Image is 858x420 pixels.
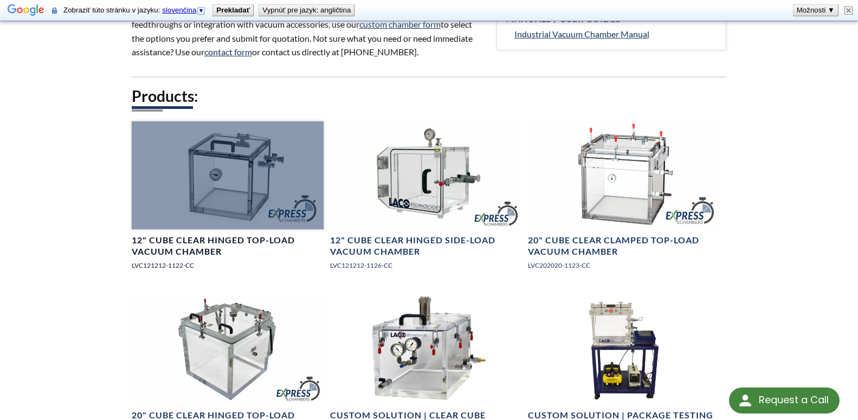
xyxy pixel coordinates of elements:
h2: Products: [132,86,727,106]
h4: 12" Cube Clear Hinged Side-Load Vacuum Chamber [330,235,522,257]
div: Request a Call [759,387,829,412]
span: slovenčina [162,6,196,14]
img: Google Prekladač [8,3,44,18]
img: Zavrieť [844,7,853,15]
span: Zobraziť túto stránku v jazyku: [63,6,208,14]
p: LVC121212-1126-CC [330,260,522,270]
a: custom chamber form [359,19,441,29]
a: contact form [204,47,252,57]
p: LVC202020-1123-CC [528,260,720,270]
span: Industrial Vacuum Chamber Manual [514,29,649,39]
a: LVC121212-1122-CC Express Chamber, angled view12" Cube Clear Hinged Top-Load Vacuum ChamberLVC121... [132,121,324,279]
a: slovenčina [162,6,206,14]
button: Prekladať [213,5,253,16]
img: Obsah tejto zabezpečenej stránky bude prostredníctvom zabezpečeného pripojenia odoslaný na prekla... [52,7,57,15]
a: Industrial Vacuum Chamber Manual [514,27,718,41]
h4: 12" Cube Clear Hinged Top-Load Vacuum Chamber [132,235,324,257]
div: Request a Call [729,387,840,413]
button: Možnosti ▼ [794,5,838,16]
p: LVC121212-1122-CC [132,260,324,270]
b: Prekladať [216,6,250,14]
img: round button [737,392,754,409]
button: Vypnúť pre jazyk: angličtina [259,5,354,16]
a: LVC121212-1126-CC Express Chamber, right side angled view12" Cube Clear Hinged Side-Load Vacuum C... [330,121,522,279]
a: LVC202020-1123-CC Clear Cubed Express Chamber, front angled view20" Cube Clear Clamped Top-Load V... [528,121,720,279]
h4: 20" Cube Clear Clamped Top-Load Vacuum Chamber [528,235,720,257]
